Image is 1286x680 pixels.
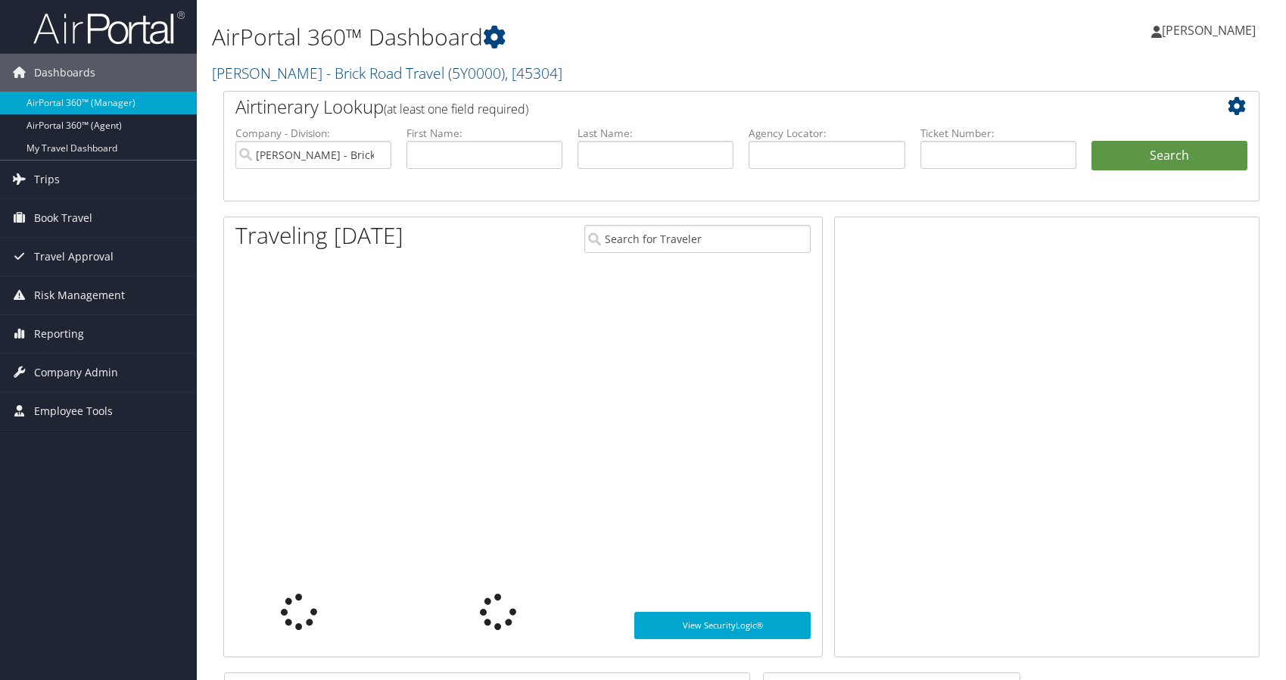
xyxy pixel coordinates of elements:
[212,21,918,53] h1: AirPortal 360™ Dashboard
[1091,141,1247,171] button: Search
[235,220,403,251] h1: Traveling [DATE]
[34,238,114,276] span: Travel Approval
[1151,8,1271,53] a: [PERSON_NAME]
[384,101,528,117] span: (at least one field required)
[34,315,84,353] span: Reporting
[34,276,125,314] span: Risk Management
[34,199,92,237] span: Book Travel
[34,161,60,198] span: Trips
[212,63,562,83] a: [PERSON_NAME] - Brick Road Travel
[235,94,1161,120] h2: Airtinerary Lookup
[34,354,118,391] span: Company Admin
[448,63,505,83] span: ( 5Y0000 )
[34,392,113,430] span: Employee Tools
[34,54,95,92] span: Dashboards
[584,225,811,253] input: Search for Traveler
[235,126,391,141] label: Company - Division:
[749,126,905,141] label: Agency Locator:
[33,10,185,45] img: airportal-logo.png
[1162,22,1256,39] span: [PERSON_NAME]
[920,126,1076,141] label: Ticket Number:
[578,126,733,141] label: Last Name:
[634,612,811,639] a: View SecurityLogic®
[505,63,562,83] span: , [ 45304 ]
[406,126,562,141] label: First Name:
